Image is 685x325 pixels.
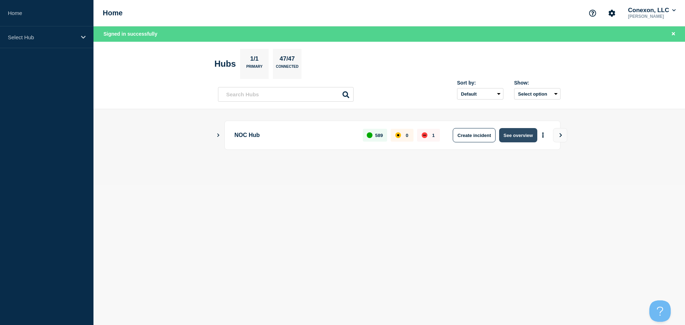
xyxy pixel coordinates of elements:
[246,65,263,72] p: Primary
[395,132,401,138] div: affected
[8,34,76,40] p: Select Hub
[406,133,408,138] p: 0
[626,7,677,14] button: Conexon, LLC
[457,88,503,100] select: Sort by
[457,80,503,86] div: Sort by:
[514,88,560,100] button: Select option
[585,6,600,21] button: Support
[669,30,678,38] button: Close banner
[538,129,548,142] button: More actions
[422,132,427,138] div: down
[453,128,496,142] button: Create incident
[367,132,372,138] div: up
[553,128,567,142] button: View
[276,65,298,72] p: Connected
[103,9,123,17] h1: Home
[214,59,236,69] h2: Hubs
[277,55,298,65] p: 47/47
[649,300,671,322] iframe: Help Scout Beacon - Open
[217,133,220,138] button: Show Connected Hubs
[248,55,262,65] p: 1/1
[375,133,383,138] p: 589
[103,31,157,37] span: Signed in successfully
[499,128,537,142] button: See overview
[234,128,355,142] p: NOC Hub
[218,87,354,102] input: Search Hubs
[514,80,560,86] div: Show:
[604,6,619,21] button: Account settings
[432,133,435,138] p: 1
[626,14,677,19] p: [PERSON_NAME]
